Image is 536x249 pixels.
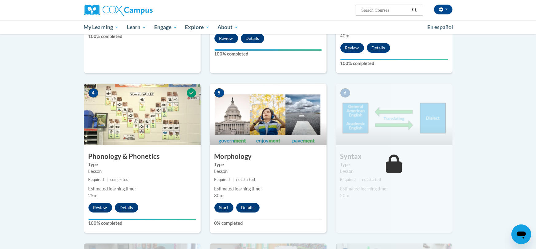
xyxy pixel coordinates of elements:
[340,88,350,98] span: 6
[154,24,177,31] span: Engage
[340,43,364,53] button: Review
[340,59,448,60] div: Your progress
[88,168,196,175] div: Lesson
[181,20,213,34] a: Explore
[340,168,448,175] div: Lesson
[80,20,123,34] a: My Learning
[75,20,462,34] div: Main menu
[214,51,322,57] label: 100% completed
[217,24,238,31] span: About
[362,177,381,182] span: not started
[88,161,196,168] label: Type
[214,220,322,227] label: 0% completed
[123,20,150,34] a: Learn
[511,224,531,244] iframe: Button to launch messaging window
[410,6,419,14] button: Search
[115,203,138,213] button: Details
[210,152,327,161] h3: Morphology
[127,24,146,31] span: Learn
[340,161,448,168] label: Type
[88,88,98,98] span: 4
[336,84,452,145] img: Course Image
[340,186,448,192] div: Estimated learning time:
[361,6,410,14] input: Search Courses
[84,5,153,16] img: Cox Campus
[84,5,201,16] a: Cox Campus
[427,24,453,30] span: En español
[88,220,196,227] label: 100% completed
[236,203,260,213] button: Details
[88,186,196,192] div: Estimated learning time:
[214,193,224,198] span: 30m
[214,177,230,182] span: Required
[340,60,448,67] label: 100% completed
[423,21,457,34] a: En español
[434,5,452,14] button: Account Settings
[214,88,224,98] span: 5
[88,33,196,40] label: 100% completed
[340,193,350,198] span: 20m
[214,168,322,175] div: Lesson
[214,186,322,192] div: Estimated learning time:
[340,33,350,38] span: 40m
[84,24,119,31] span: My Learning
[88,193,98,198] span: 25m
[340,177,356,182] span: Required
[84,152,201,161] h3: Phonology & Phonetics
[241,33,264,43] button: Details
[214,203,233,213] button: Start
[358,177,360,182] span: |
[367,43,390,53] button: Details
[88,177,104,182] span: Required
[110,177,128,182] span: completed
[210,84,327,145] img: Course Image
[150,20,181,34] a: Engage
[88,219,196,220] div: Your progress
[233,177,234,182] span: |
[214,161,322,168] label: Type
[84,84,201,145] img: Course Image
[185,24,209,31] span: Explore
[214,49,322,51] div: Your progress
[107,177,108,182] span: |
[88,203,112,213] button: Review
[213,20,242,34] a: About
[214,33,238,43] button: Review
[236,177,255,182] span: not started
[336,152,452,161] h3: Syntax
